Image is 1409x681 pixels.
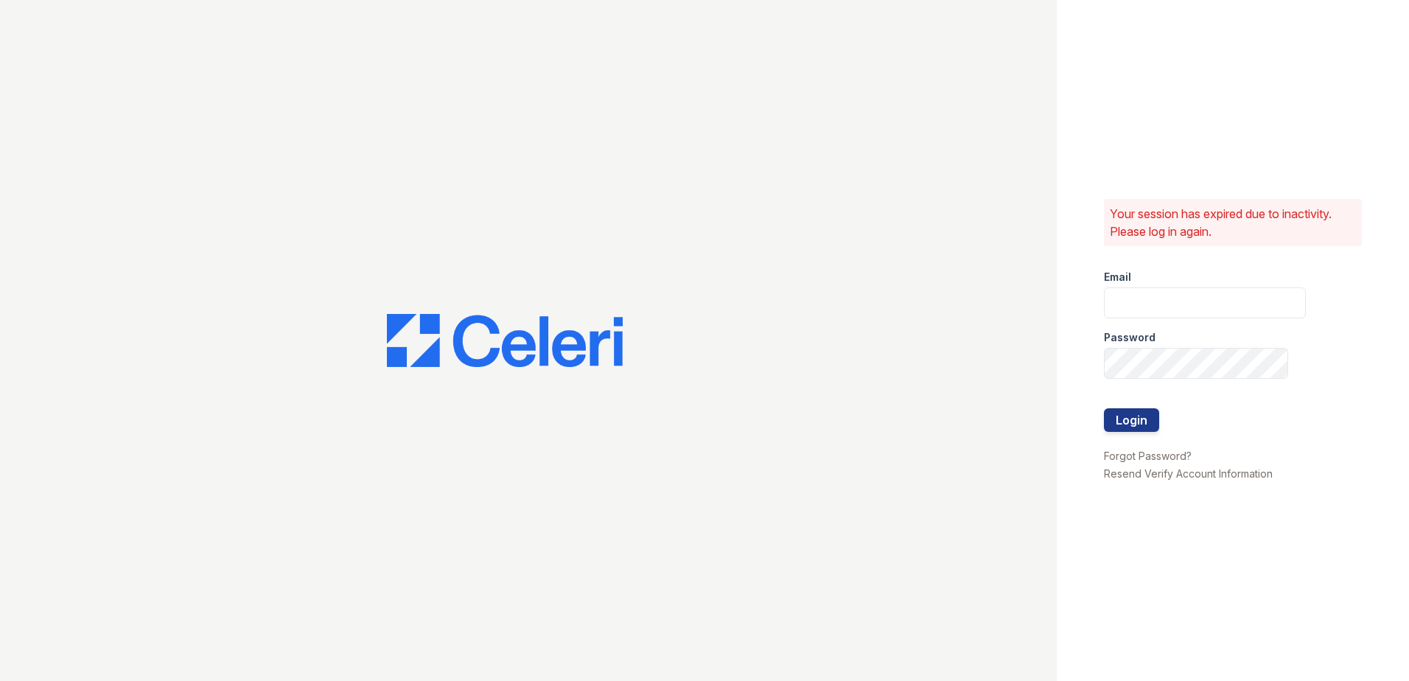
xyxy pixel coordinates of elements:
[1110,205,1356,240] p: Your session has expired due to inactivity. Please log in again.
[1104,450,1192,462] a: Forgot Password?
[1104,467,1273,480] a: Resend Verify Account Information
[387,314,623,367] img: CE_Logo_Blue-a8612792a0a2168367f1c8372b55b34899dd931a85d93a1a3d3e32e68fde9ad4.png
[1104,330,1155,345] label: Password
[1104,408,1159,432] button: Login
[1104,270,1131,284] label: Email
